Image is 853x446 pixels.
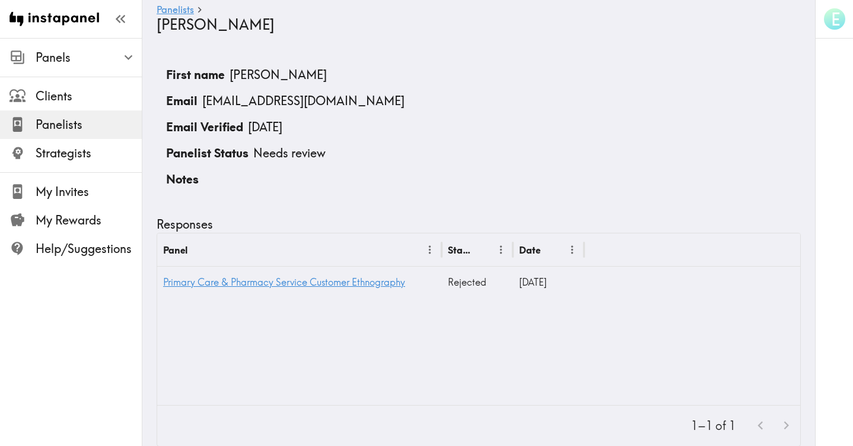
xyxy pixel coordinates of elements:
[474,241,492,259] button: Sort
[448,244,473,256] div: Status
[831,9,840,30] span: E
[166,171,199,188] p: Notes
[36,116,142,133] span: Panelists
[519,244,540,256] div: Date
[166,93,198,109] p: Email
[163,276,405,288] a: Primary Care & Pharmacy Service Customer Ethnography
[202,93,405,109] p: [EMAIL_ADDRESS][DOMAIN_NAME]
[157,216,213,233] h5: Responses
[253,145,326,162] p: Needs review
[542,241,560,259] button: Sort
[230,67,327,83] p: [PERSON_NAME]
[36,49,142,66] span: Panels
[157,15,275,33] span: [PERSON_NAME]
[442,267,513,298] div: Rejected
[36,241,142,257] span: Help/Suggestions
[421,241,439,259] button: Menu
[189,241,207,259] button: Sort
[166,119,243,135] p: Email Verified
[513,267,584,298] div: 29/08/2025
[166,145,249,162] p: Panelist Status
[492,241,510,259] button: Menu
[823,7,846,31] button: E
[157,5,194,16] a: Panelists
[163,244,187,256] div: Panel
[36,145,142,162] span: Strategists
[36,88,142,105] span: Clients
[36,184,142,200] span: My Invites
[691,417,736,434] p: 1–1 of 1
[563,241,581,259] button: Menu
[36,212,142,229] span: My Rewards
[248,119,282,135] p: [DATE]
[166,67,225,83] p: First name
